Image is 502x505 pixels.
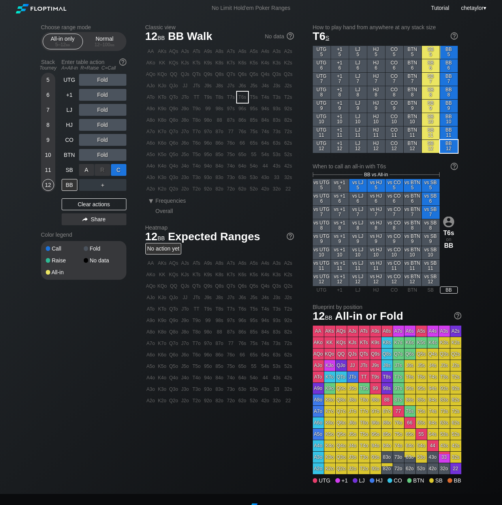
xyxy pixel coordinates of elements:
[191,57,202,68] div: KTs
[145,24,294,30] h2: Classic view
[237,115,248,126] div: 86s
[226,80,237,91] div: J7s
[157,160,168,171] div: K4o
[331,126,349,139] div: +1 11
[271,149,282,160] div: 53s
[168,138,179,149] div: Q6o
[226,69,237,80] div: Q7s
[260,160,271,171] div: 44
[422,140,440,153] div: SB 12
[367,100,385,113] div: HJ 9
[42,164,54,176] div: 11
[260,149,271,160] div: 54s
[283,57,294,68] div: K2s
[79,119,126,131] div: Fold
[248,126,259,137] div: 75s
[62,149,77,161] div: BTN
[214,126,225,137] div: 87o
[168,46,179,57] div: AQs
[168,115,179,126] div: Q8o
[145,183,156,194] div: A2o
[191,149,202,160] div: T5o
[118,58,127,66] img: help.32db89a4.svg
[145,80,156,91] div: AJo
[325,33,329,41] span: s
[431,5,449,11] a: Tutorial
[226,160,237,171] div: 74o
[203,80,214,91] div: J9s
[422,86,440,99] div: SB 8
[203,183,214,194] div: 92o
[260,172,271,183] div: 43o
[180,92,191,103] div: JTo
[313,86,331,99] div: UTG 8
[157,126,168,137] div: K7o
[440,126,458,139] div: BB 11
[404,179,421,192] div: vs BTN 5
[38,56,58,74] div: Stack
[237,172,248,183] div: 63o
[349,113,367,126] div: LJ 10
[440,73,458,86] div: BB 7
[79,179,126,191] div: ＋
[331,59,349,72] div: +1 6
[349,46,367,59] div: LJ 5
[286,232,295,241] img: help.32db89a4.svg
[157,46,168,57] div: AKs
[283,46,294,57] div: A2s
[62,56,126,74] div: Enter table action
[248,138,259,149] div: 65s
[283,138,294,149] div: 62s
[157,92,168,103] div: KTo
[214,69,225,80] div: Q8s
[214,160,225,171] div: 84o
[157,149,168,160] div: K5o
[385,113,403,126] div: CO 10
[440,100,458,113] div: BB 9
[191,172,202,183] div: T3o
[191,103,202,114] div: T9o
[66,42,70,47] span: bb
[46,258,84,263] div: Raise
[260,80,271,91] div: J4s
[271,92,282,103] div: T3s
[237,46,248,57] div: A6s
[260,92,271,103] div: T4s
[283,115,294,126] div: 82s
[440,86,458,99] div: BB 8
[271,115,282,126] div: 83s
[422,179,440,192] div: vs SB 5
[461,5,483,11] span: chetaylor
[42,104,54,116] div: 7
[248,46,259,57] div: A5s
[79,74,126,86] div: Fold
[349,59,367,72] div: LJ 6
[191,126,202,137] div: T7o
[42,119,54,131] div: 8
[367,140,385,153] div: HJ 12
[158,33,165,41] span: bb
[349,140,367,153] div: LJ 12
[313,24,458,30] h2: How to play hand from anywhere at any stack size
[385,179,403,192] div: vs CO 5
[167,30,214,43] span: BB Walk
[364,172,388,177] span: BB vs All-in
[191,80,202,91] div: JTs
[313,179,331,192] div: vs UTG 5
[313,30,329,42] span: T6
[440,113,458,126] div: BB 10
[62,134,77,146] div: CO
[62,179,77,191] div: BB
[260,103,271,114] div: 94s
[404,46,421,59] div: BTN 5
[46,269,84,275] div: All-in
[331,86,349,99] div: +1 8
[248,149,259,160] div: 55
[180,103,191,114] div: J9o
[145,92,156,103] div: ATo
[385,100,403,113] div: CO 9
[271,103,282,114] div: 93s
[42,149,54,161] div: 10
[404,100,421,113] div: BTN 9
[283,103,294,114] div: 92s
